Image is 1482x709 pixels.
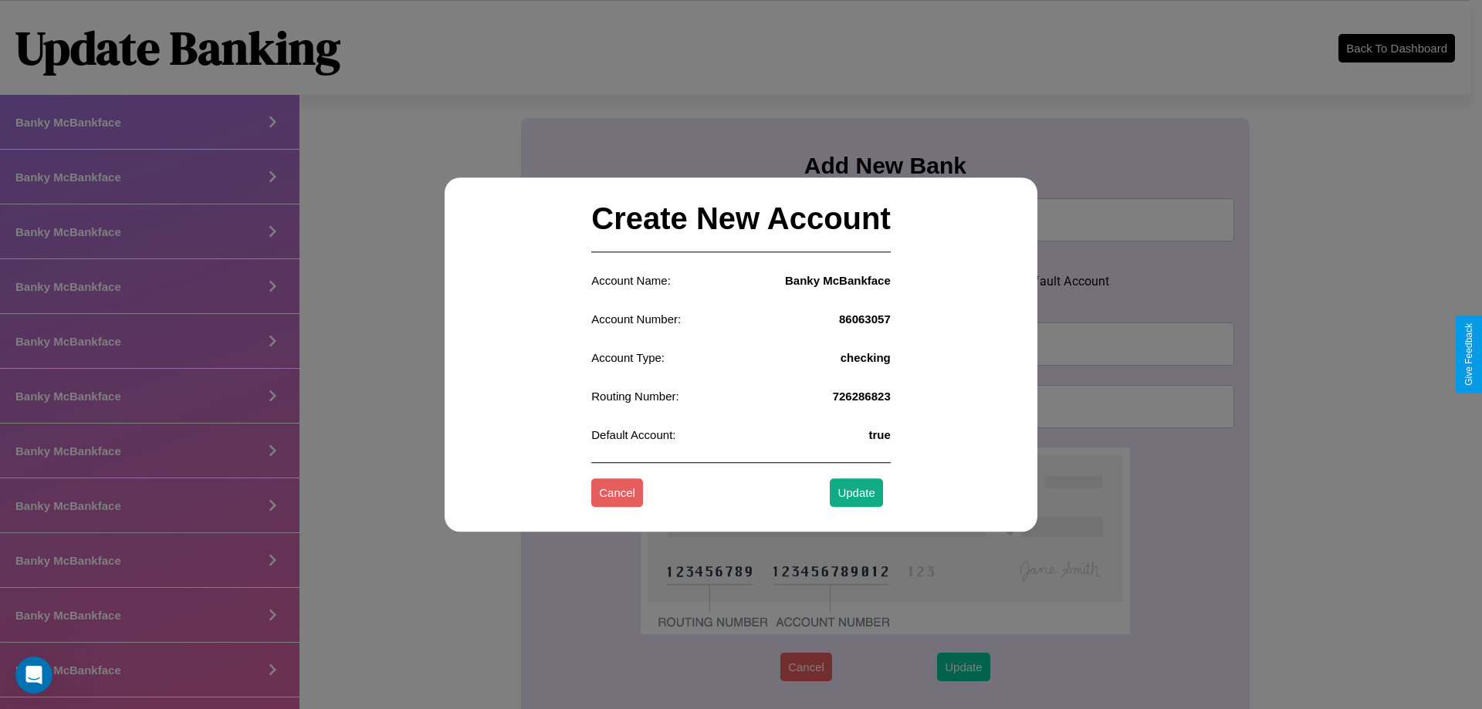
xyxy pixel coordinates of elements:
h4: Banky McBankface [785,274,891,287]
p: Routing Number: [591,386,678,407]
h4: 726286823 [833,390,891,403]
h2: Create New Account [591,186,891,252]
p: Default Account: [591,424,675,445]
p: Account Number: [591,309,681,329]
p: Account Type: [591,347,665,368]
p: Account Name: [591,270,671,291]
h4: 86063057 [839,312,891,326]
button: Update [830,479,882,508]
h4: true [868,428,890,441]
h4: checking [841,351,891,364]
iframe: Intercom live chat [15,657,52,694]
div: Give Feedback [1463,323,1474,386]
button: Cancel [591,479,643,508]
